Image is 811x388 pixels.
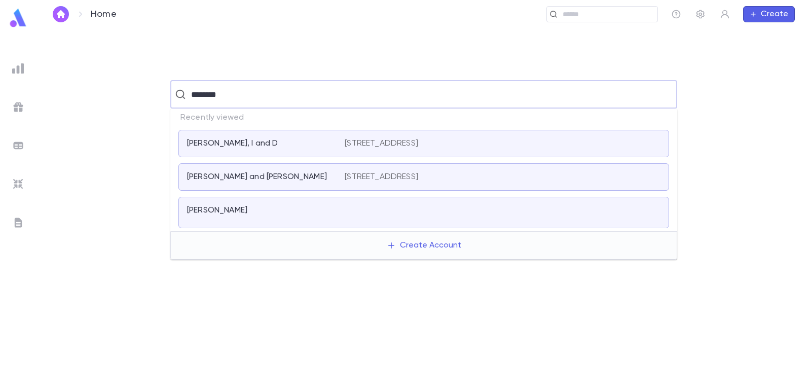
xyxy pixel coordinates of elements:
[12,139,24,152] img: batches_grey.339ca447c9d9533ef1741baa751efc33.svg
[170,109,677,127] p: Recently viewed
[12,62,24,75] img: reports_grey.c525e4749d1bce6a11f5fe2a8de1b229.svg
[345,172,418,182] p: [STREET_ADDRESS]
[12,178,24,190] img: imports_grey.530a8a0e642e233f2baf0ef88e8c9fcb.svg
[187,172,327,182] p: [PERSON_NAME] and [PERSON_NAME]
[187,205,247,216] p: [PERSON_NAME]
[12,101,24,113] img: campaigns_grey.99e729a5f7ee94e3726e6486bddda8f1.svg
[345,138,418,149] p: [STREET_ADDRESS]
[379,236,469,255] button: Create Account
[8,8,28,28] img: logo
[187,138,278,149] p: [PERSON_NAME], I and D
[55,10,67,18] img: home_white.a664292cf8c1dea59945f0da9f25487c.svg
[743,6,795,22] button: Create
[91,9,117,20] p: Home
[12,217,24,229] img: letters_grey.7941b92b52307dd3b8a917253454ce1c.svg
